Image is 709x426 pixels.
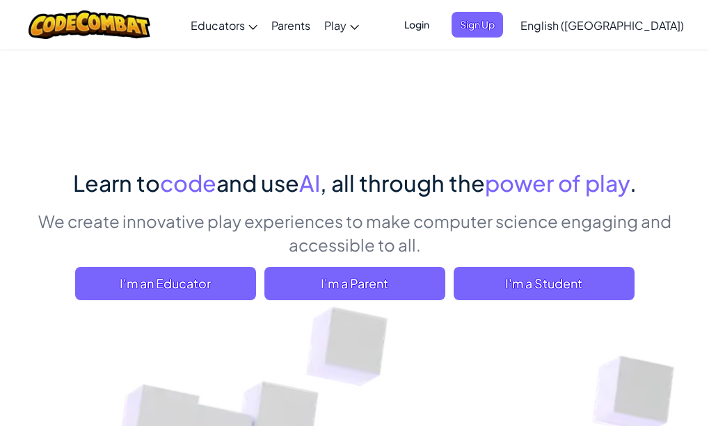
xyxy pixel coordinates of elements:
[299,169,320,197] span: AI
[317,6,366,44] a: Play
[184,6,264,44] a: Educators
[28,209,682,256] p: We create innovative play experiences to make computer science engaging and accessible to all.
[320,169,485,197] span: , all through the
[216,169,299,197] span: and use
[630,169,637,197] span: .
[264,6,317,44] a: Parents
[454,267,635,300] button: I'm a Student
[520,18,684,33] span: English ([GEOGRAPHIC_DATA])
[191,18,245,33] span: Educators
[513,6,691,44] a: English ([GEOGRAPHIC_DATA])
[264,267,445,300] a: I'm a Parent
[73,169,160,197] span: Learn to
[160,169,216,197] span: code
[29,10,150,39] img: CodeCombat logo
[485,169,630,197] span: power of play
[75,267,256,300] a: I'm an Educator
[452,12,503,38] button: Sign Up
[396,12,438,38] button: Login
[324,18,346,33] span: Play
